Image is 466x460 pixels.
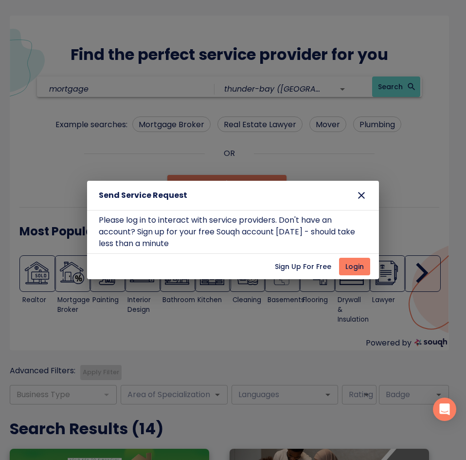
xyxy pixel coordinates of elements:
span: Sign up for free [275,261,331,273]
button: Sign up for free [271,258,335,276]
button: Login [339,258,370,276]
h6: Send Service Request [99,189,345,202]
span: Login [343,261,366,273]
p: Please log in to interact with service providers. Don't have an account? Sign up for your free So... [99,214,367,249]
div: Open Intercom Messenger [433,398,456,421]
